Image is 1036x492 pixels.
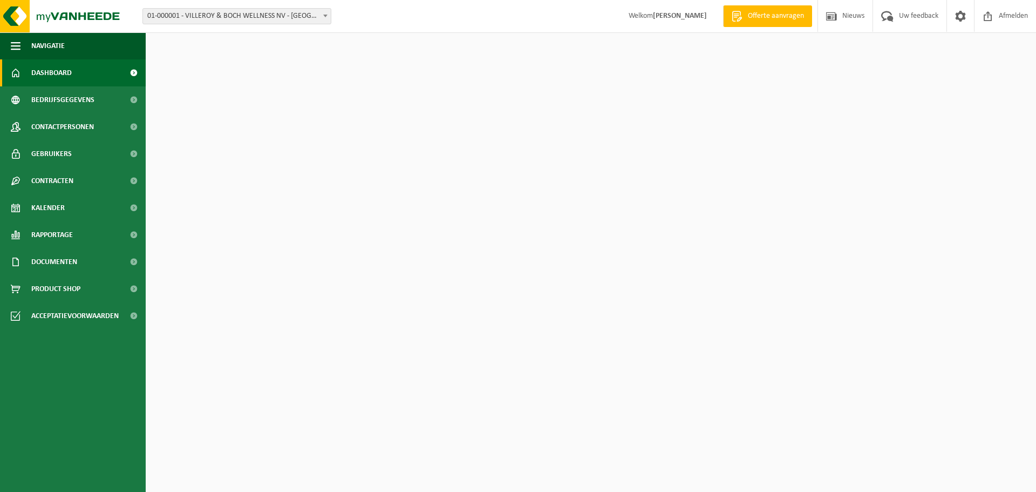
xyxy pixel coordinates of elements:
span: Dashboard [31,59,72,86]
span: Navigatie [31,32,65,59]
span: Offerte aanvragen [745,11,807,22]
span: Contactpersonen [31,113,94,140]
strong: [PERSON_NAME] [653,12,707,20]
span: Kalender [31,194,65,221]
span: Product Shop [31,275,80,302]
span: Acceptatievoorwaarden [31,302,119,329]
span: 01-000001 - VILLEROY & BOCH WELLNESS NV - ROESELARE [142,8,331,24]
span: Documenten [31,248,77,275]
span: 01-000001 - VILLEROY & BOCH WELLNESS NV - ROESELARE [143,9,331,24]
span: Gebruikers [31,140,72,167]
span: Bedrijfsgegevens [31,86,94,113]
span: Contracten [31,167,73,194]
span: Rapportage [31,221,73,248]
a: Offerte aanvragen [723,5,812,27]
